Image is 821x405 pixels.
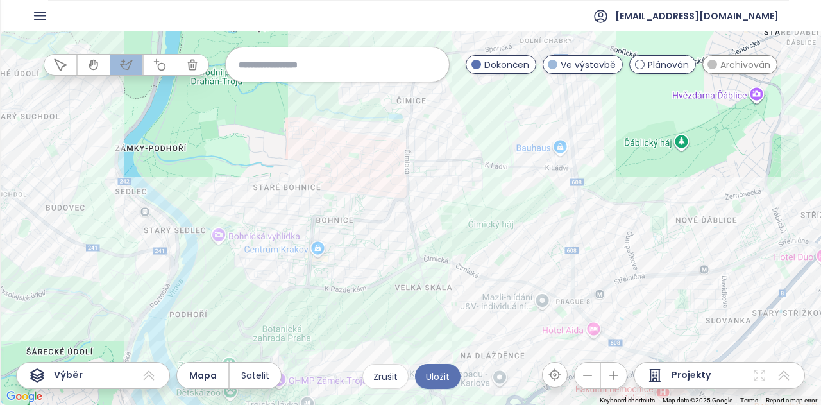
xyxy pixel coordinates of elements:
span: [EMAIL_ADDRESS][DOMAIN_NAME] [615,1,779,31]
button: Satelit [230,363,281,388]
span: Plánován [648,58,689,72]
span: Archivován [720,58,770,72]
span: Map data ©2025 Google [663,397,732,404]
span: Ve výstavbě [561,58,616,72]
button: Mapa [177,363,228,388]
span: Dokončen [484,58,529,72]
span: Mapa [189,368,217,383]
a: Open this area in Google Maps (opens a new window) [3,388,46,405]
a: Report a map error [766,397,817,404]
button: Uložit [415,364,461,389]
button: Keyboard shortcuts [600,396,655,405]
span: Výběr [54,368,83,383]
a: Terms [740,397,758,404]
span: Uložit [426,370,450,384]
img: Google [3,388,46,405]
span: Zrušit [373,370,398,384]
button: Zrušit [362,364,409,389]
span: Projekty [672,368,711,383]
span: Satelit [241,368,269,383]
